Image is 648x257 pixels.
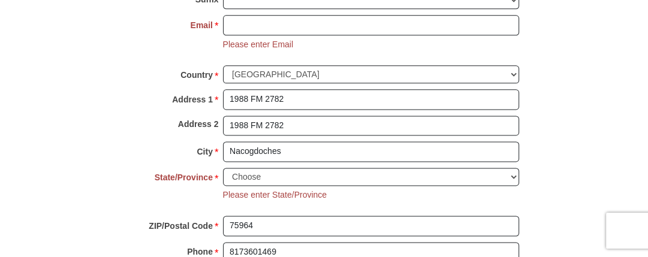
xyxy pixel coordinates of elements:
strong: City [197,143,212,160]
li: Please enter State/Province [223,189,327,201]
strong: Address 2 [178,116,219,132]
strong: ZIP/Postal Code [149,217,213,234]
li: Please enter Email [223,38,294,51]
strong: Country [180,66,213,83]
strong: Address 1 [172,91,213,108]
strong: Email [191,17,213,34]
strong: State/Province [155,169,213,186]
